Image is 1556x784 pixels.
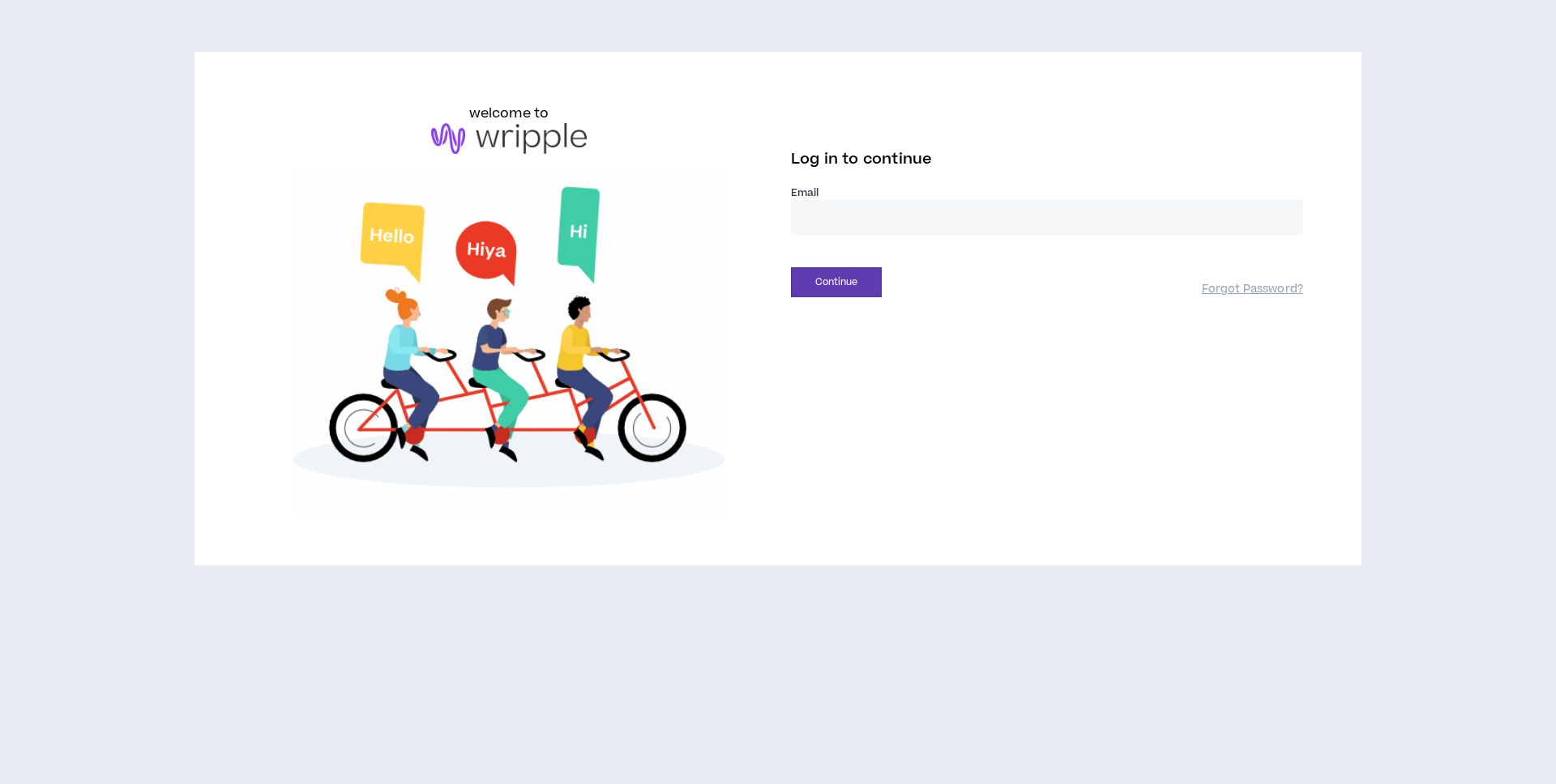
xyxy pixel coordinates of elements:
[791,267,882,297] button: Continue
[1202,282,1303,297] a: Forgot Password?
[253,170,765,513] img: Welcome to Wripple
[469,104,549,123] h6: welcome to
[791,149,932,169] span: Log in to continue
[791,185,1303,200] label: Email
[431,123,587,154] img: logo-brand.png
